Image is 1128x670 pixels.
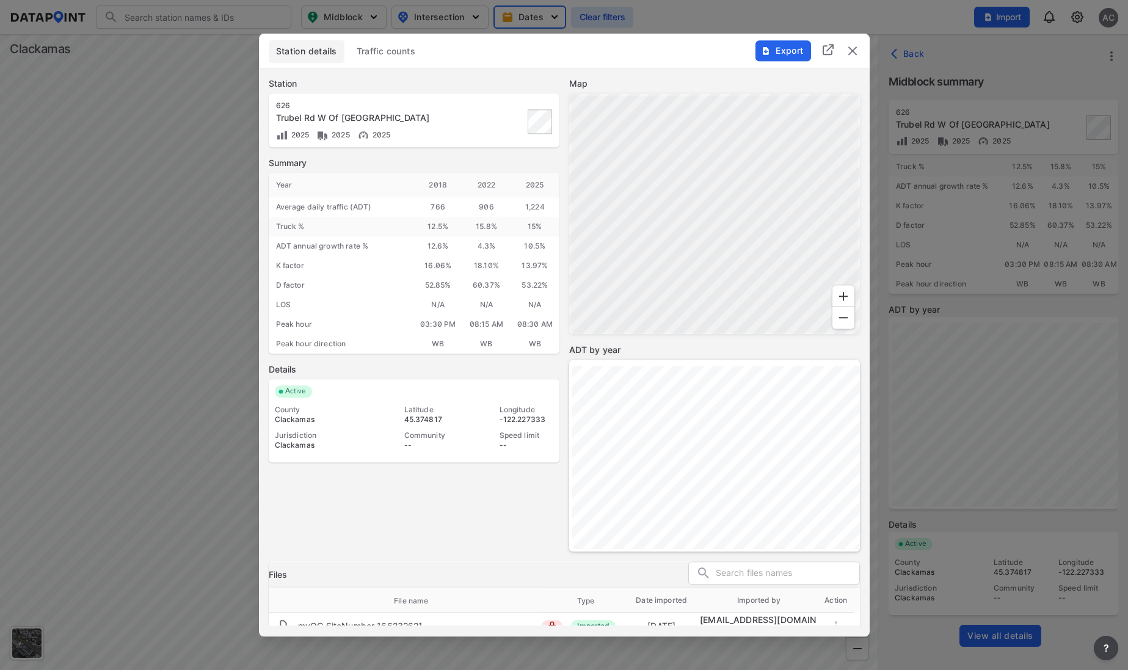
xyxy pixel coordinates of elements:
[414,295,462,315] div: N/A
[569,78,860,90] label: Map
[511,275,559,295] div: 53.22%
[511,256,559,275] div: 13.97%
[500,405,553,415] div: Longitude
[700,614,818,638] div: migration@data-point.io
[511,236,559,256] div: 10.5 %
[511,173,559,197] div: 2025
[569,344,860,356] label: ADT by year
[276,45,337,57] span: Station details
[500,440,553,450] div: --
[357,129,369,141] img: w05fo9UQAAAAAElFTkSuQmCC
[462,197,511,217] div: 906
[414,197,462,217] div: 766
[269,363,559,376] label: Details
[1094,636,1118,660] button: more
[414,236,462,256] div: 12.6 %
[762,45,803,57] span: Export
[269,173,414,197] div: Year
[404,440,458,450] div: --
[414,334,462,354] div: WB
[288,130,310,139] span: 2025
[369,130,391,139] span: 2025
[404,431,458,440] div: Community
[280,385,313,398] span: Active
[700,588,818,613] th: Imported by
[832,306,855,329] div: Zoom Out
[298,620,423,632] div: myQC SiteNumber 166232621
[269,334,414,354] div: Peak hour direction
[394,595,444,606] span: File name
[414,256,462,275] div: 16.06%
[623,614,700,638] td: [DATE]
[269,236,414,256] div: ADT annual growth rate %
[414,173,462,197] div: 2018
[755,40,811,61] button: Export
[275,405,363,415] div: County
[414,217,462,236] div: 12.5 %
[269,157,559,169] label: Summary
[511,217,559,236] div: 15 %
[511,197,559,217] div: 1,224
[269,256,414,275] div: K factor
[462,173,511,197] div: 2022
[269,569,288,581] h3: Files
[577,595,611,606] span: Type
[278,619,288,629] img: file.af1f9d02.svg
[316,129,329,141] img: Vehicle class
[821,43,835,57] img: full_screen.b7bf9a36.svg
[716,564,859,583] input: Search files names
[511,334,559,354] div: WB
[818,588,854,613] th: Action
[404,415,458,424] div: 45.374817
[357,45,416,57] span: Traffic counts
[276,112,463,124] div: Trubel Rd W Of Firwood
[269,217,414,236] div: Truck %
[832,285,855,308] div: Zoom In
[500,415,553,424] div: -122.227333
[275,415,363,424] div: Clackamas
[269,40,860,63] div: basic tabs example
[276,101,463,111] div: 626
[462,295,511,315] div: N/A
[836,310,851,325] svg: Zoom Out
[269,78,559,90] label: Station
[845,43,860,58] button: delete
[404,405,458,415] div: Latitude
[548,621,556,630] img: lock_close.8fab59a9.svg
[511,315,559,334] div: 08:30 AM
[414,315,462,334] div: 03:30 PM
[462,217,511,236] div: 15.8 %
[1101,641,1111,655] span: ?
[761,46,771,56] img: File%20-%20Download.70cf71cd.svg
[511,295,559,315] div: N/A
[462,315,511,334] div: 08:15 AM
[269,275,414,295] div: D factor
[462,256,511,275] div: 18.10%
[462,334,511,354] div: WB
[275,431,363,440] div: Jurisdiction
[500,431,553,440] div: Speed limit
[836,289,851,304] svg: Zoom In
[269,197,414,217] div: Average daily traffic (ADT)
[462,236,511,256] div: 4.3 %
[329,130,350,139] span: 2025
[623,588,700,613] th: Date imported
[269,295,414,315] div: LOS
[462,275,511,295] div: 60.37%
[275,440,363,450] div: Clackamas
[571,620,616,632] span: Imported
[414,275,462,295] div: 52.85%
[269,315,414,334] div: Peak hour
[845,43,860,58] img: close.efbf2170.svg
[276,129,288,141] img: Volume count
